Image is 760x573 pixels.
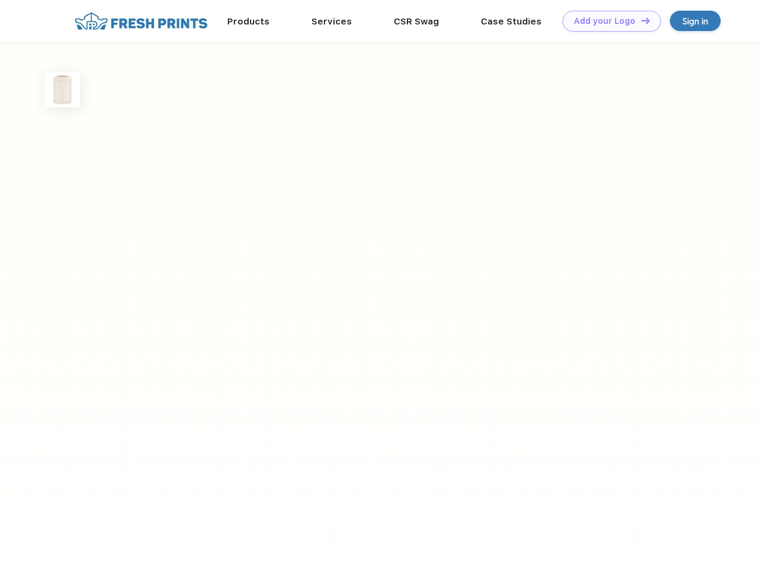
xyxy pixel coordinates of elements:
a: Products [227,16,270,27]
div: Add your Logo [574,16,635,26]
a: Sign in [670,11,721,31]
img: func=resize&h=100 [45,72,80,107]
div: Sign in [682,14,708,28]
img: DT [641,17,650,24]
img: fo%20logo%202.webp [71,11,211,32]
